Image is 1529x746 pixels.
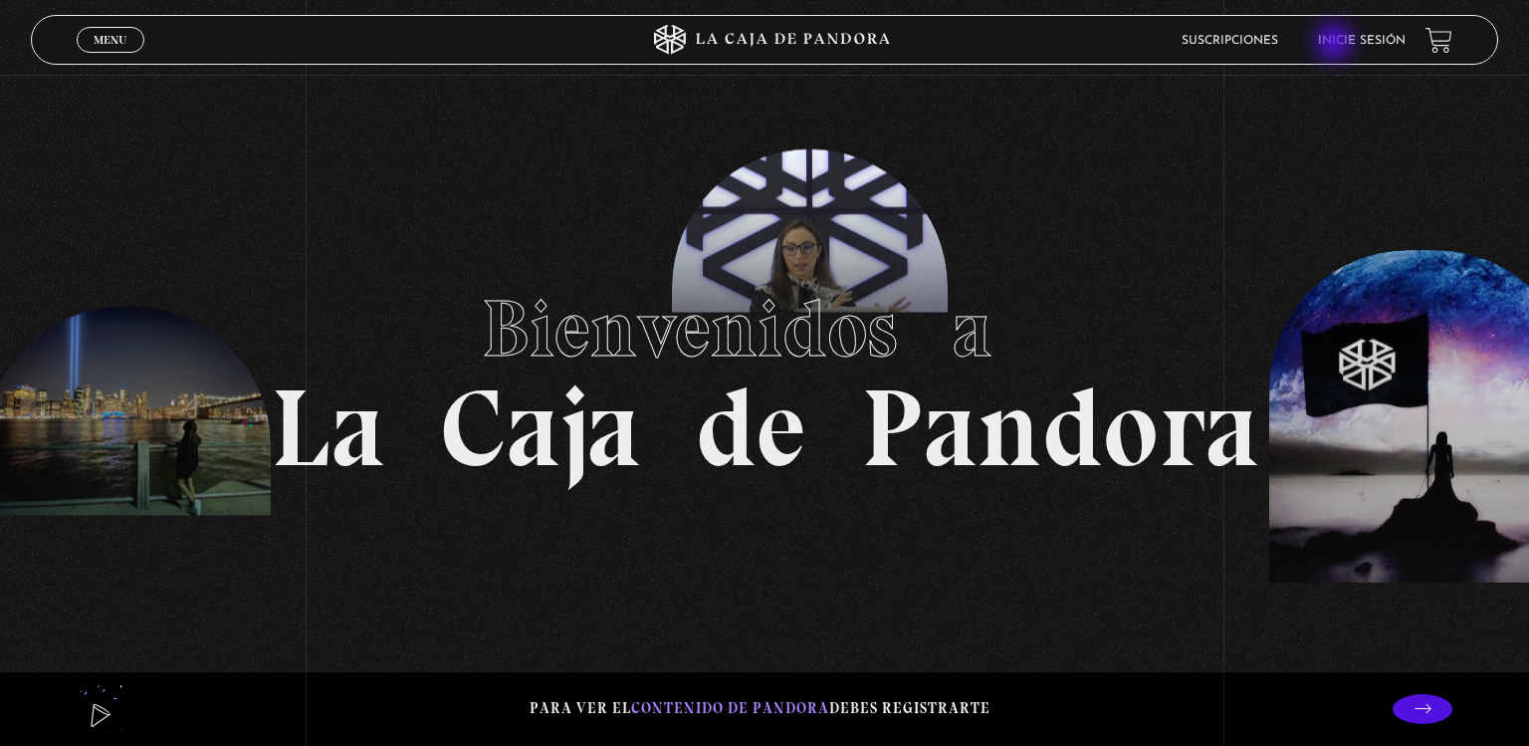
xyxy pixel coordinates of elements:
p: Para ver el debes registrarte [530,695,990,722]
a: Suscripciones [1182,35,1278,47]
span: Menu [94,34,126,46]
span: Bienvenidos a [482,281,1047,376]
span: Cerrar [88,51,134,65]
span: contenido de Pandora [631,699,829,717]
h1: La Caja de Pandora [271,264,1259,483]
a: View your shopping cart [1425,26,1452,53]
a: Inicie sesión [1318,35,1406,47]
